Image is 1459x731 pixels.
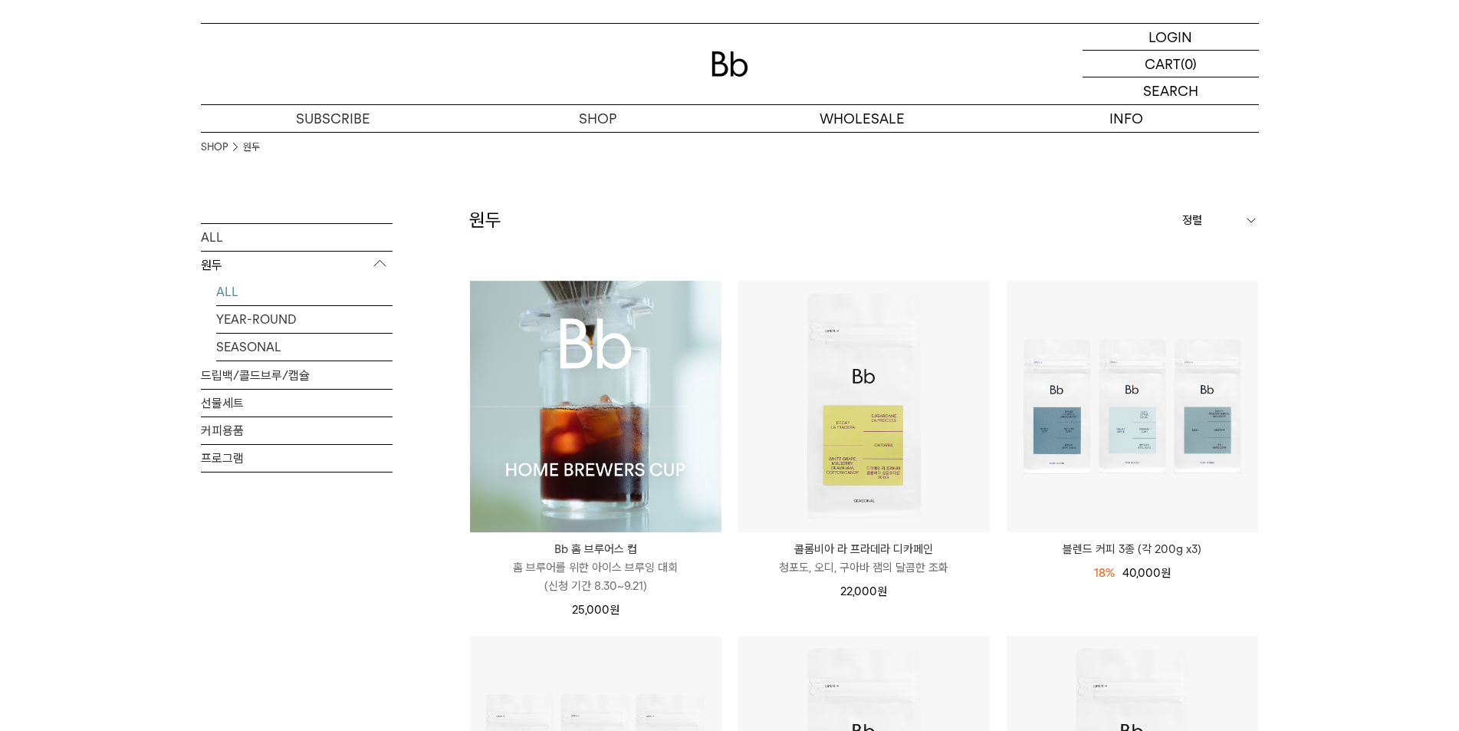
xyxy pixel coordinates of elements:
[216,278,393,305] a: ALL
[572,603,619,617] span: 25,000
[470,540,721,558] p: Bb 홈 브루어스 컵
[730,105,994,132] p: WHOLESALE
[216,305,393,332] a: YEAR-ROUND
[1007,540,1258,558] a: 블렌드 커피 3종 (각 200g x3)
[1181,51,1197,77] p: (0)
[201,105,465,132] a: SUBSCRIBE
[201,251,393,278] p: 원두
[877,584,887,598] span: 원
[1161,566,1171,580] span: 원
[738,540,990,558] p: 콜롬비아 라 프라데라 디카페인
[711,51,748,77] img: 로고
[994,105,1259,132] p: INFO
[201,140,228,155] a: SHOP
[610,603,619,617] span: 원
[469,207,501,233] h2: 원두
[201,389,393,416] a: 선물세트
[840,584,887,598] span: 22,000
[738,540,990,577] a: 콜롬비아 라 프라데라 디카페인 청포도, 오디, 구아바 잼의 달콤한 조화
[1143,77,1198,104] p: SEARCH
[1007,281,1258,532] img: 블렌드 커피 3종 (각 200g x3)
[470,540,721,595] a: Bb 홈 브루어스 컵 홈 브루어를 위한 아이스 브루잉 대회(신청 기간 8.30~9.21)
[470,281,721,532] img: Bb 홈 브루어스 컵
[1182,211,1202,229] span: 정렬
[243,140,260,155] a: 원두
[1122,566,1171,580] span: 40,000
[201,361,393,388] a: 드립백/콜드브루/캡슐
[1148,24,1192,50] p: LOGIN
[1094,564,1115,582] div: 18%
[465,105,730,132] a: SHOP
[470,558,721,595] p: 홈 브루어를 위한 아이스 브루잉 대회 (신청 기간 8.30~9.21)
[1083,24,1259,51] a: LOGIN
[738,558,990,577] p: 청포도, 오디, 구아바 잼의 달콤한 조화
[201,444,393,471] a: 프로그램
[738,281,990,532] img: 콜롬비아 라 프라데라 디카페인
[1083,51,1259,77] a: CART (0)
[1145,51,1181,77] p: CART
[216,333,393,360] a: SEASONAL
[201,417,393,443] a: 커피용품
[201,223,393,250] a: ALL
